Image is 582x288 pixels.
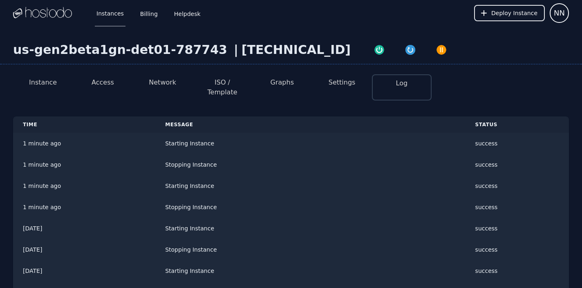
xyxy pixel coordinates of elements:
[155,239,465,260] td: Stopping Instance
[271,78,294,87] button: Graphs
[92,78,114,87] button: Access
[199,78,246,97] button: ISO / Template
[242,42,351,57] div: [TECHNICAL_ID]
[29,78,57,87] button: Instance
[13,196,155,218] td: 1 minute ago
[466,175,569,196] td: success
[13,133,155,154] td: 1 minute ago
[155,260,465,281] td: Starting Instance
[374,44,385,56] img: Power On
[466,154,569,175] td: success
[466,260,569,281] td: success
[13,218,155,239] td: [DATE]
[491,9,537,17] span: Deploy Instance
[466,218,569,239] td: success
[364,42,395,56] button: Power On
[466,239,569,260] td: success
[155,133,465,154] td: Starting Instance
[466,133,569,154] td: success
[466,116,569,133] th: Status
[329,78,356,87] button: Settings
[395,42,426,56] button: Restart
[436,44,447,56] img: Power Off
[550,3,569,23] button: User menu
[13,239,155,260] td: [DATE]
[231,42,242,57] div: |
[155,196,465,218] td: Stopping Instance
[426,42,457,56] button: Power Off
[155,154,465,175] td: Stopping Instance
[155,218,465,239] td: Starting Instance
[474,5,545,21] button: Deploy Instance
[149,78,176,87] button: Network
[405,44,416,56] img: Restart
[155,175,465,196] td: Starting Instance
[13,7,72,19] img: Logo
[13,260,155,281] td: [DATE]
[13,175,155,196] td: 1 minute ago
[466,196,569,218] td: success
[13,42,231,57] div: us-gen2beta1gn-det01-787743
[155,116,465,133] th: Message
[396,78,408,88] button: Log
[13,116,155,133] th: Time
[554,7,565,19] span: NN
[13,154,155,175] td: 1 minute ago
